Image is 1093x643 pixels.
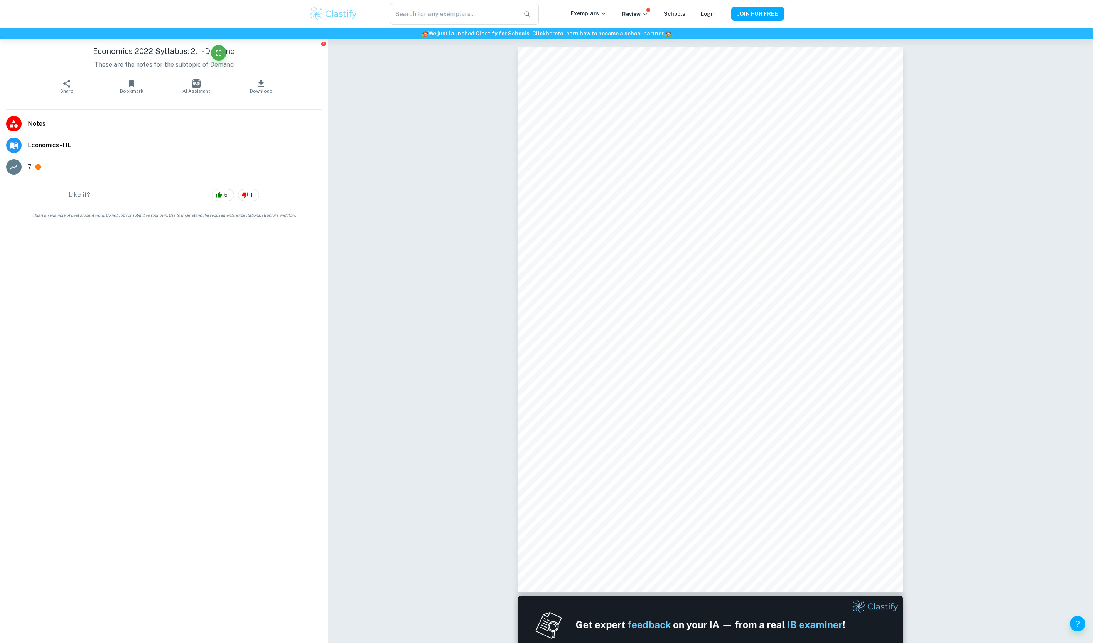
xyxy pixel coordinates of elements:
[6,60,322,69] p: These are the notes for the subtopic of Demand
[120,88,143,94] span: Bookmark
[3,212,325,218] span: This is an example of past student work. Do not copy or submit as your own. Use to understand the...
[211,45,226,61] button: Fullscreen
[309,6,358,22] img: Clastify logo
[701,11,716,17] a: Login
[99,76,164,97] button: Bookmark
[220,191,232,199] span: 5
[320,41,326,47] button: Report issue
[250,88,273,94] span: Download
[665,30,671,37] span: 🏫
[571,9,607,18] p: Exemplars
[212,189,234,201] div: 5
[422,30,428,37] span: 🏫
[238,189,259,201] div: 1
[192,79,201,88] img: AI Assistant
[731,7,784,21] button: JOIN FOR FREE
[182,88,210,94] span: AI Assistant
[164,76,229,97] button: AI Assistant
[2,29,1091,38] h6: We just launched Clastify for Schools. Click to learn how to become a school partner.
[28,162,32,172] p: 7
[390,3,517,25] input: Search for any exemplars...
[622,10,648,19] p: Review
[34,76,99,97] button: Share
[664,11,685,17] a: Schools
[60,88,73,94] span: Share
[69,190,90,200] h6: Like it?
[6,45,322,57] h1: Economics 2022 Syllabus: 2.1 - Demand
[28,141,322,150] span: Economics - HL
[28,119,322,128] span: Notes
[1070,616,1085,631] button: Help and Feedback
[546,30,558,37] a: here
[246,191,257,199] span: 1
[229,76,293,97] button: Download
